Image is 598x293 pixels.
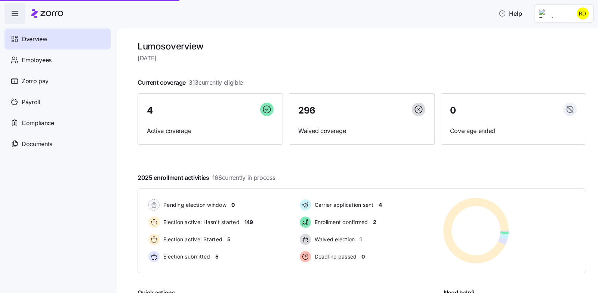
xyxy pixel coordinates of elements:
span: [DATE] [138,54,586,63]
button: Help [493,6,528,21]
span: Coverage ended [450,126,577,136]
span: 296 [298,106,315,115]
span: 0 [450,106,456,115]
span: 166 currently in process [212,173,275,182]
span: 4 [379,201,382,209]
span: Documents [22,139,52,149]
span: Current coverage [138,78,243,87]
span: Election submitted [161,253,210,260]
span: Zorro pay [22,76,49,86]
span: Deadline passed [312,253,357,260]
img: Employer logo [539,9,566,18]
span: 4 [147,106,153,115]
span: 5 [215,253,219,260]
span: 0 [231,201,235,209]
span: Waived coverage [298,126,425,136]
span: Active coverage [147,126,274,136]
span: Waived election [312,236,355,243]
a: Payroll [4,91,111,112]
span: Election active: Started [161,236,222,243]
span: 5 [227,236,231,243]
span: 2 [373,218,376,226]
a: Overview [4,28,111,49]
span: Enrollment confirmed [312,218,368,226]
span: Overview [22,34,47,44]
span: Compliance [22,118,54,128]
h1: Lumos overview [138,40,586,52]
span: Election active: Hasn't started [161,218,240,226]
a: Compliance [4,112,111,133]
span: 1 [360,236,362,243]
span: 2025 enrollment activities [138,173,275,182]
span: 0 [361,253,365,260]
a: Zorro pay [4,70,111,91]
img: 36904a2d7fbca397066e0f10caefeab4 [577,7,589,19]
span: Carrier application sent [312,201,374,209]
span: Pending election window [161,201,226,209]
span: Employees [22,55,52,65]
span: 149 [244,218,253,226]
a: Employees [4,49,111,70]
span: 313 currently eligible [189,78,243,87]
a: Documents [4,133,111,154]
span: Help [499,9,522,18]
span: Payroll [22,97,40,107]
